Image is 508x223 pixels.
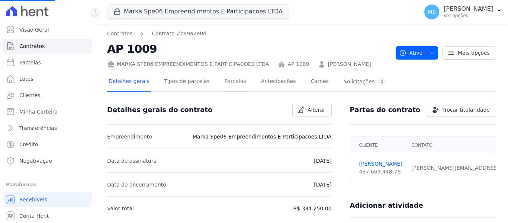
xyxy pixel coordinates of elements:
[314,156,331,165] p: [DATE]
[107,156,157,165] p: Data de assinatura
[107,30,390,38] nav: Breadcrumb
[350,201,423,210] h3: Adicionar atividade
[287,60,309,68] a: AP 1009
[3,55,92,70] a: Parcelas
[107,105,212,114] h3: Detalhes gerais do contrato
[193,132,332,141] p: Marka Spe06 Empreendimentos E Participacoes LTDA
[428,9,436,15] span: ME
[350,137,407,154] th: Cliente
[292,103,332,117] a: Alterar
[19,212,49,220] span: Conta Hent
[19,141,38,148] span: Crédito
[293,204,331,213] p: R$ 334.250,00
[350,105,421,114] h3: Partes do contrato
[359,168,402,176] div: 437.669.448-78
[3,39,92,54] a: Contratos
[107,60,269,68] div: MARKA SPE06 EMPREENDIMENTOS E PARTICIPACOES LTDA
[342,72,388,92] a: Solicitações0
[399,46,423,60] span: Ativo
[107,41,390,57] h2: AP 1009
[19,26,49,34] span: Visão Geral
[152,30,206,38] a: Contrato #c99a2e0d
[444,13,493,19] p: Ver opções
[19,108,58,115] span: Minha Carteira
[314,180,331,189] p: [DATE]
[3,71,92,86] a: Lotes
[223,72,248,92] a: Parcelas
[444,5,493,13] p: [PERSON_NAME]
[3,153,92,168] a: Negativação
[260,72,298,92] a: Antecipações
[19,59,41,66] span: Parcelas
[344,78,386,85] div: Solicitações
[163,72,211,92] a: Tipos de parcelas
[107,30,206,38] nav: Breadcrumb
[442,106,490,114] span: Trocar titularidade
[19,157,52,165] span: Negativação
[19,124,57,132] span: Transferências
[19,196,47,203] span: Recebíveis
[19,75,33,83] span: Lotes
[458,49,490,57] span: Mais opções
[3,137,92,152] a: Crédito
[3,104,92,119] a: Minha Carteira
[19,92,40,99] span: Clientes
[396,46,438,60] button: Ativo
[3,121,92,136] a: Transferências
[427,103,496,117] a: Trocar titularidade
[443,46,496,60] a: Mais opções
[328,60,371,68] a: [PERSON_NAME]
[107,132,152,141] p: Empreendimento
[19,42,45,50] span: Contratos
[3,88,92,103] a: Clientes
[107,72,151,92] a: Detalhes gerais
[3,192,92,207] a: Recebíveis
[418,1,508,22] button: ME [PERSON_NAME] Ver opções
[377,78,386,85] div: 0
[3,22,92,37] a: Visão Geral
[107,180,166,189] p: Data de encerramento
[107,204,134,213] p: Valor total
[107,30,132,38] a: Contratos
[308,106,325,114] span: Alterar
[309,72,330,92] a: Carnês
[6,180,89,189] div: Plataformas
[359,160,402,168] a: [PERSON_NAME]
[107,4,289,19] button: Marka Spe06 Empreendimentos E Participacoes LTDA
